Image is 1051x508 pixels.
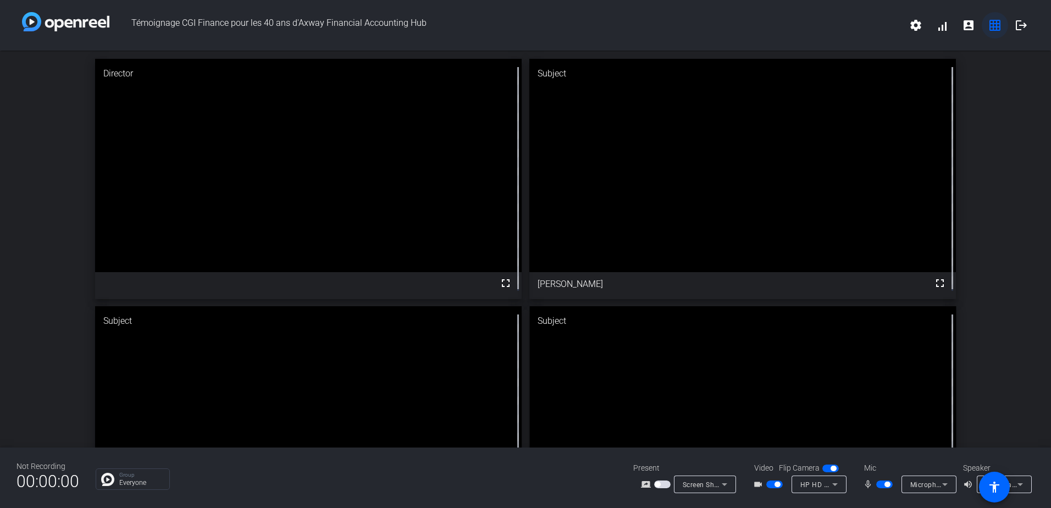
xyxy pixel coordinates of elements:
span: HP HD Camera (04f2:b5e7) [800,480,889,489]
div: Subject [529,59,956,89]
span: Video [754,462,773,474]
mat-icon: grid_on [988,19,1002,32]
div: Subject [529,306,956,336]
button: signal_cellular_alt [929,12,955,38]
mat-icon: mic_none [863,478,876,491]
div: Present [633,462,743,474]
span: Screen Sharing [683,480,731,489]
span: Microphone (High Definition Audio Device) [910,480,1048,489]
mat-icon: screen_share_outline [641,478,654,491]
mat-icon: fullscreen [933,277,947,290]
span: 00:00:00 [16,468,79,495]
span: Témoignage CGI Finance pour les 40 ans d'Axway Financial Accounting Hub [109,12,903,38]
mat-icon: volume_up [963,478,976,491]
mat-icon: fullscreen [499,277,512,290]
div: Subject [95,306,522,336]
mat-icon: logout [1015,19,1028,32]
mat-icon: videocam_outline [753,478,766,491]
div: Director [95,59,522,89]
img: white-gradient.svg [22,12,109,31]
img: Chat Icon [101,473,114,486]
mat-icon: account_box [962,19,975,32]
span: Flip Camera [779,462,820,474]
p: Everyone [119,479,164,486]
div: Not Recording [16,461,79,472]
div: Speaker [963,462,1029,474]
p: Group [119,472,164,478]
mat-icon: settings [909,19,922,32]
mat-icon: accessibility [988,481,1001,494]
div: Mic [853,462,963,474]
